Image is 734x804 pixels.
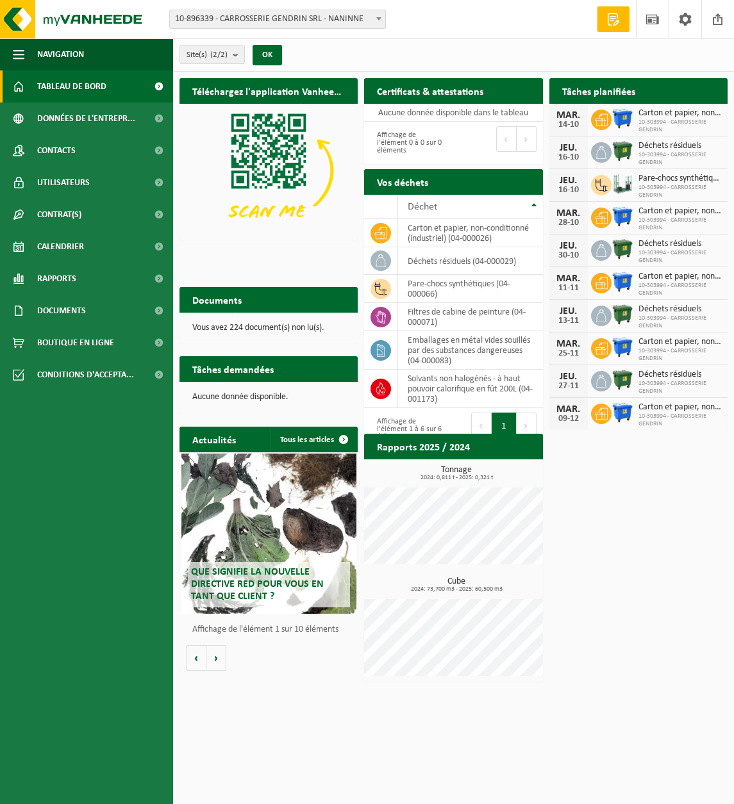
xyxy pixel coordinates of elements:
[612,206,633,227] img: WB-1100-HPE-BE-01
[556,339,581,349] div: MAR.
[398,370,542,408] td: solvants non halogénés - à haut pouvoir calorifique en fût 200L (04-001173)
[556,110,581,120] div: MAR.
[638,347,721,363] span: 10-303994 - CARROSSERIE GENDRIN
[638,151,721,167] span: 10-303994 - CARROSSERIE GENDRIN
[556,349,581,358] div: 25-11
[206,645,226,671] button: Volgende
[471,413,492,438] button: Previous
[556,316,581,325] div: 13-11
[556,218,581,227] div: 28-10
[556,153,581,162] div: 16-10
[179,356,287,381] h2: Tâches demandées
[37,167,90,199] span: Utilisateurs
[638,108,721,119] span: Carton et papier, non-conditionné (industriel)
[638,282,721,297] span: 10-303994 - CARROSSERIE GENDRIN
[638,206,721,217] span: Carton et papier, non-conditionné (industriel)
[192,393,345,402] p: Aucune donnée disponible.
[398,275,542,303] td: pare-chocs synthétiques (04-000066)
[556,176,581,186] div: JEU.
[638,315,721,330] span: 10-303994 - CARROSSERIE GENDRIN
[638,217,721,232] span: 10-303994 - CARROSSERIE GENDRIN
[364,78,496,103] h2: Certificats & attestations
[186,645,206,671] button: Vorige
[37,103,135,135] span: Données de l'entrepr...
[638,174,721,184] span: Pare-chocs synthétiques
[638,380,721,395] span: 10-303994 - CARROSSERIE GENDRIN
[638,370,721,380] span: Déchets résiduels
[556,372,581,382] div: JEU.
[431,459,542,484] a: Consulter les rapports
[556,274,581,284] div: MAR.
[37,359,134,391] span: Conditions d'accepta...
[638,249,721,265] span: 10-303994 - CARROSSERIE GENDRIN
[612,304,633,325] img: WB-1100-HPE-GN-01
[638,239,721,249] span: Déchets résiduels
[612,173,633,195] img: PB-MR-5500-MET-GN-01
[556,251,581,260] div: 30-10
[612,140,633,162] img: WB-1100-HPE-GN-01
[398,331,542,370] td: emballages en métal vides souillés par des substances dangereuses (04-000083)
[556,241,581,251] div: JEU.
[496,126,517,152] button: Previous
[517,413,537,438] button: Next
[37,135,76,167] span: Contacts
[371,411,447,447] div: Affichage de l'élément 1 à 6 sur 6 éléments
[398,247,542,275] td: déchets résiduels (04-000029)
[371,475,542,481] span: 2024: 0,811 t - 2025: 0,321 t
[210,51,228,59] count: (2/2)
[181,454,356,614] a: Que signifie la nouvelle directive RED pour vous en tant que client ?
[556,284,581,293] div: 11-11
[556,120,581,129] div: 14-10
[371,466,542,481] h3: Tonnage
[556,143,581,153] div: JEU.
[638,272,721,282] span: Carton et papier, non-conditionné (industriel)
[179,78,358,103] h2: Téléchargez l'application Vanheede+ maintenant!
[398,303,542,331] td: filtres de cabine de peinture (04-000071)
[638,402,721,413] span: Carton et papier, non-conditionné (industriel)
[371,125,447,161] div: Affichage de l'élément 0 à 0 sur 0 éléments
[371,577,542,593] h3: Cube
[179,45,245,64] button: Site(s)(2/2)
[612,336,633,358] img: WB-1100-HPE-BE-01
[187,45,228,65] span: Site(s)
[612,108,633,129] img: WB-1100-HPE-BE-01
[549,78,648,103] h2: Tâches planifiées
[556,306,581,316] div: JEU.
[192,324,345,332] p: Vous avez 224 document(s) non lu(s).
[638,119,721,134] span: 10-303994 - CARROSSERIE GENDRIN
[556,404,581,414] div: MAR.
[517,126,537,152] button: Next
[270,427,356,452] a: Tous les articles
[371,586,542,593] span: 2024: 73,700 m3 - 2025: 60,500 m3
[37,38,84,70] span: Navigation
[612,238,633,260] img: WB-1100-HPE-GN-01
[37,199,81,231] span: Contrat(s)
[612,271,633,293] img: WB-1100-HPE-BE-01
[192,625,351,634] p: Affichage de l'élément 1 sur 10 éléments
[612,369,633,391] img: WB-1100-HPE-GN-01
[408,202,437,212] span: Déchet
[556,186,581,195] div: 16-10
[638,184,721,199] span: 10-303994 - CARROSSERIE GENDRIN
[638,304,721,315] span: Déchets résiduels
[191,567,324,602] span: Que signifie la nouvelle directive RED pour vous en tant que client ?
[556,414,581,423] div: 09-12
[179,287,254,312] h2: Documents
[638,337,721,347] span: Carton et papier, non-conditionné (industriel)
[638,413,721,428] span: 10-303994 - CARROSSERIE GENDRIN
[179,104,358,238] img: Download de VHEPlus App
[556,382,581,391] div: 27-11
[253,45,282,65] button: OK
[612,402,633,423] img: WB-1100-HPE-BE-01
[37,327,114,359] span: Boutique en ligne
[169,10,386,29] span: 10-896339 - CARROSSERIE GENDRIN SRL - NANINNE
[179,427,249,452] h2: Actualités
[556,208,581,218] div: MAR.
[37,231,84,263] span: Calendrier
[398,219,542,247] td: carton et papier, non-conditionné (industriel) (04-000026)
[37,295,86,327] span: Documents
[492,413,517,438] button: 1
[364,169,441,194] h2: Vos déchets
[364,434,483,459] h2: Rapports 2025 / 2024
[37,70,106,103] span: Tableau de bord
